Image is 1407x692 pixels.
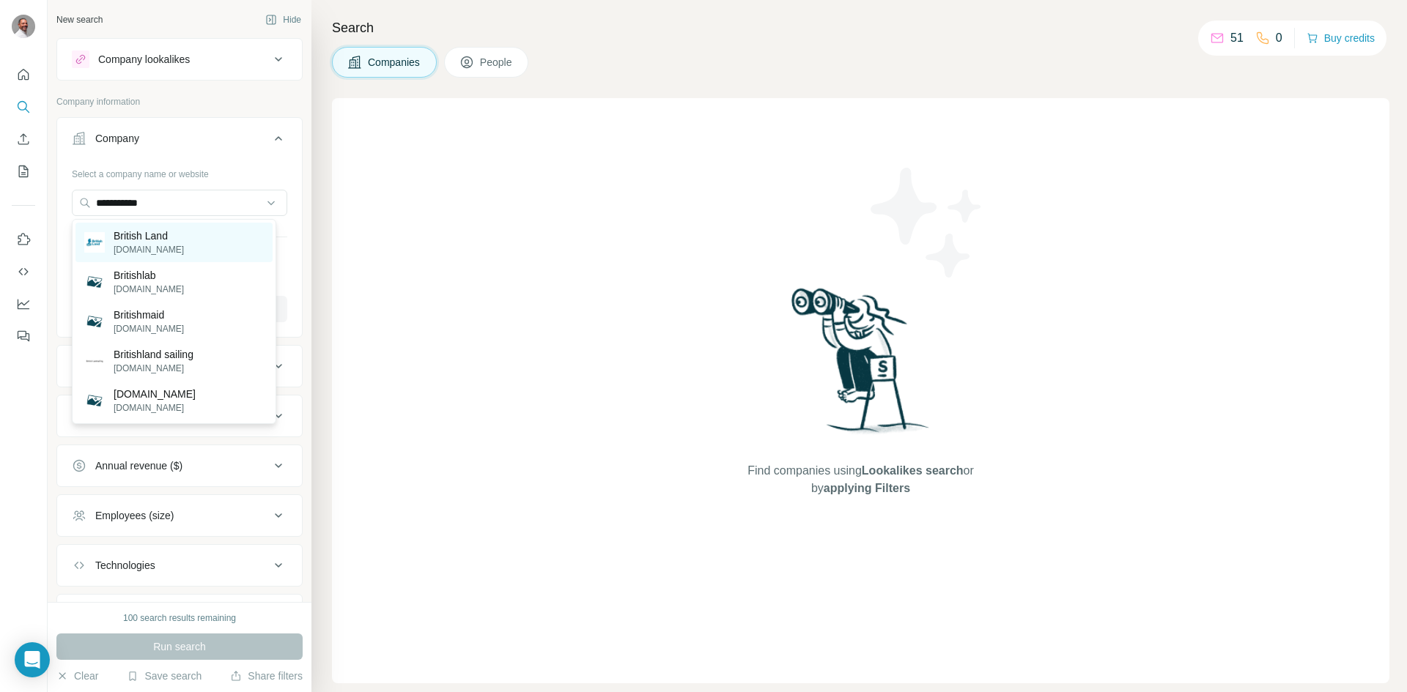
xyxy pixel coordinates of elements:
img: Surfe Illustration - Stars [861,157,993,289]
span: applying Filters [824,482,910,494]
div: Employees (size) [95,508,174,523]
img: Surfe Illustration - Woman searching with binoculars [785,284,937,447]
div: Technologies [95,558,155,573]
button: Technologies [57,548,302,583]
p: [DOMAIN_NAME] [114,322,184,335]
img: British Land [84,232,105,253]
img: Britishland sailing [84,358,105,364]
button: Enrich CSV [12,126,35,152]
p: British Land [114,228,184,243]
button: Annual revenue ($) [57,448,302,483]
h4: Search [332,18,1389,38]
p: Company information [56,95,303,108]
img: Britishmaid [84,311,105,332]
button: My lists [12,158,35,185]
button: Company lookalikes [57,42,302,77]
div: Select a company name or website [72,162,287,181]
button: Keywords [57,598,302,633]
button: Hide [255,9,311,31]
button: Employees (size) [57,498,302,533]
div: Company lookalikes [98,52,190,67]
p: [DOMAIN_NAME] [114,387,196,401]
button: Clear [56,669,98,683]
div: Annual revenue ($) [95,458,182,473]
p: [DOMAIN_NAME] [114,283,184,296]
button: HQ location [57,398,302,434]
button: Buy credits [1307,28,1375,48]
button: Use Surfe on LinkedIn [12,226,35,253]
p: [DOMAIN_NAME] [114,362,193,375]
button: Industry [57,349,302,384]
span: Lookalikes search [862,464,964,477]
span: People [480,55,514,70]
div: Company [95,131,139,146]
div: 100 search results remaining [123,611,236,625]
p: [DOMAIN_NAME] [114,401,196,414]
button: Share filters [230,669,303,683]
p: Britishlab [114,268,184,283]
button: Feedback [12,323,35,349]
button: Save search [127,669,202,683]
img: britishlandsailing.co.uk [84,390,105,411]
p: 51 [1230,29,1244,47]
button: Company [57,121,302,162]
span: Companies [368,55,421,70]
button: Use Surfe API [12,258,35,285]
p: 0 [1276,29,1282,47]
button: Search [12,94,35,120]
button: Quick start [12,62,35,88]
p: Britishland sailing [114,347,193,362]
p: Britishmaid [114,308,184,322]
span: Find companies using or by [743,462,978,497]
div: Open Intercom Messenger [15,642,50,677]
button: Dashboard [12,291,35,317]
img: Avatar [12,15,35,38]
img: Britishlab [84,272,105,292]
p: [DOMAIN_NAME] [114,243,184,256]
div: New search [56,13,103,26]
